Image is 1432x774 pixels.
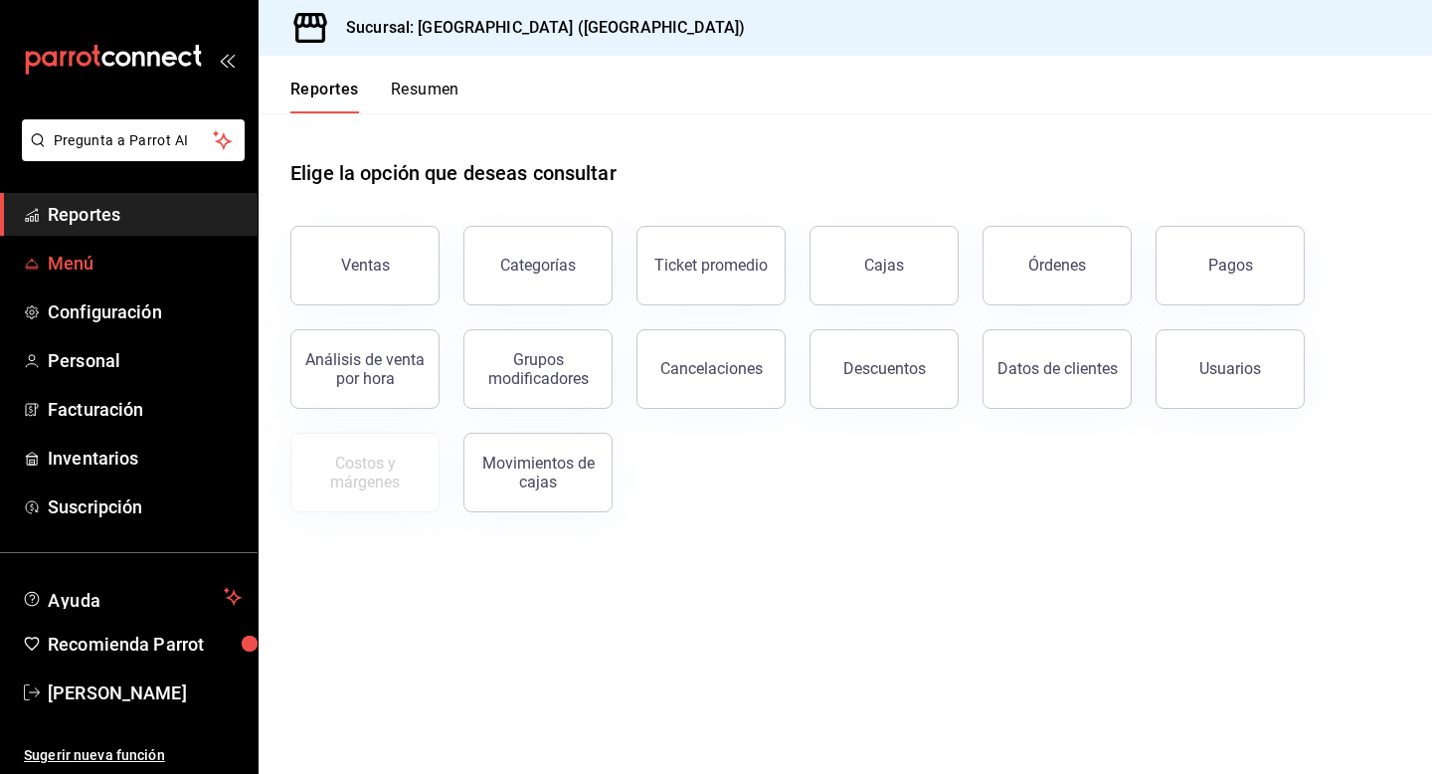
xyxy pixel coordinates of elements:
[48,396,242,423] span: Facturación
[463,226,613,305] button: Categorías
[22,119,245,161] button: Pregunta a Parrot AI
[290,226,440,305] button: Ventas
[330,16,745,40] h3: Sucursal: [GEOGRAPHIC_DATA] ([GEOGRAPHIC_DATA])
[843,359,926,378] div: Descuentos
[809,226,959,305] a: Cajas
[1208,256,1253,275] div: Pagos
[1028,256,1086,275] div: Órdenes
[1199,359,1261,378] div: Usuarios
[391,80,459,113] button: Resumen
[660,359,763,378] div: Cancelaciones
[48,585,216,609] span: Ayuda
[48,631,242,658] span: Recomienda Parrot
[48,250,242,277] span: Menú
[24,745,242,766] span: Sugerir nueva función
[463,433,613,512] button: Movimientos de cajas
[636,226,786,305] button: Ticket promedio
[476,350,600,388] div: Grupos modificadores
[54,130,214,151] span: Pregunta a Parrot AI
[500,256,576,275] div: Categorías
[290,329,440,409] button: Análisis de venta por hora
[290,158,617,188] h1: Elige la opción que deseas consultar
[48,201,242,228] span: Reportes
[809,329,959,409] button: Descuentos
[48,679,242,706] span: [PERSON_NAME]
[983,329,1132,409] button: Datos de clientes
[219,52,235,68] button: open_drawer_menu
[997,359,1118,378] div: Datos de clientes
[476,454,600,491] div: Movimientos de cajas
[290,80,359,113] button: Reportes
[1156,329,1305,409] button: Usuarios
[463,329,613,409] button: Grupos modificadores
[48,347,242,374] span: Personal
[290,80,459,113] div: navigation tabs
[303,454,427,491] div: Costos y márgenes
[303,350,427,388] div: Análisis de venta por hora
[1156,226,1305,305] button: Pagos
[290,433,440,512] button: Contrata inventarios para ver este reporte
[636,329,786,409] button: Cancelaciones
[14,144,245,165] a: Pregunta a Parrot AI
[983,226,1132,305] button: Órdenes
[864,254,905,278] div: Cajas
[341,256,390,275] div: Ventas
[48,493,242,520] span: Suscripción
[654,256,768,275] div: Ticket promedio
[48,445,242,472] span: Inventarios
[48,298,242,325] span: Configuración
